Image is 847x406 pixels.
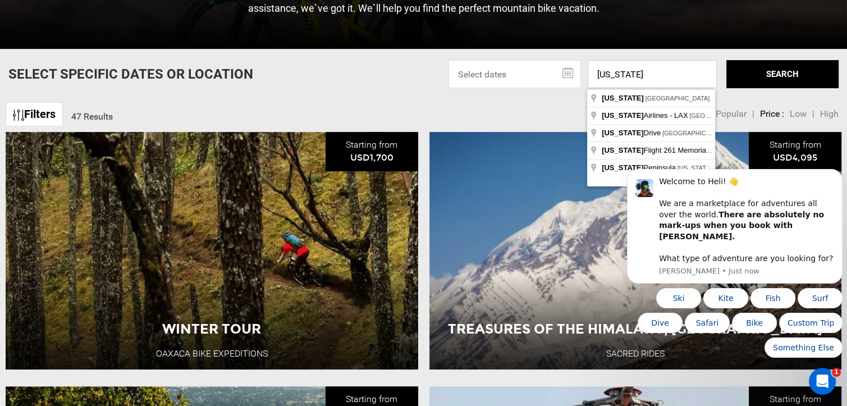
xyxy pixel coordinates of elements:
span: [US_STATE] [602,111,644,120]
p: Select Specific Dates Or Location [8,65,253,84]
span: 1 [832,368,841,377]
iframe: Intercom notifications message [622,95,847,376]
span: Airlines - LAX [602,111,689,120]
span: [US_STATE] [602,129,644,137]
span: Flight 261 Memorial [602,146,709,154]
span: Peninsula [602,163,677,172]
span: [US_STATE] [602,163,644,172]
input: Select dates [448,60,581,88]
span: Drive [602,129,662,137]
img: btn-icon.svg [13,110,24,121]
span: 47 Results [71,111,113,122]
iframe: Intercom live chat [809,368,836,395]
a: Filters [6,102,63,126]
span: [US_STATE] [602,94,644,102]
input: Enter a location [588,60,717,88]
button: SEARCH [726,60,839,88]
span: [US_STATE] [602,146,644,154]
